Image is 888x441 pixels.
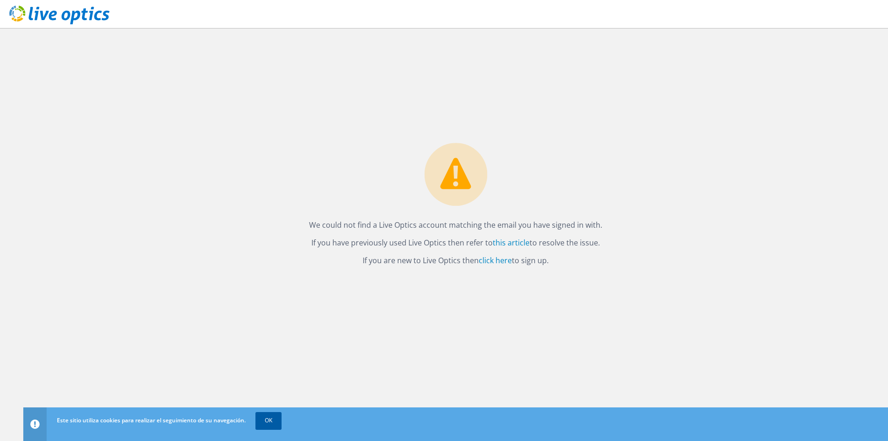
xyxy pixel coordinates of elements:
a: this article [493,238,530,248]
span: Este sitio utiliza cookies para realizar el seguimiento de su navegación. [57,416,246,424]
a: OK [255,412,282,429]
p: If you are new to Live Optics then to sign up. [309,254,602,267]
p: We could not find a Live Optics account matching the email you have signed in with. [309,218,602,231]
a: click here [479,255,512,266]
p: If you have previously used Live Optics then refer to to resolve the issue. [309,236,602,249]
